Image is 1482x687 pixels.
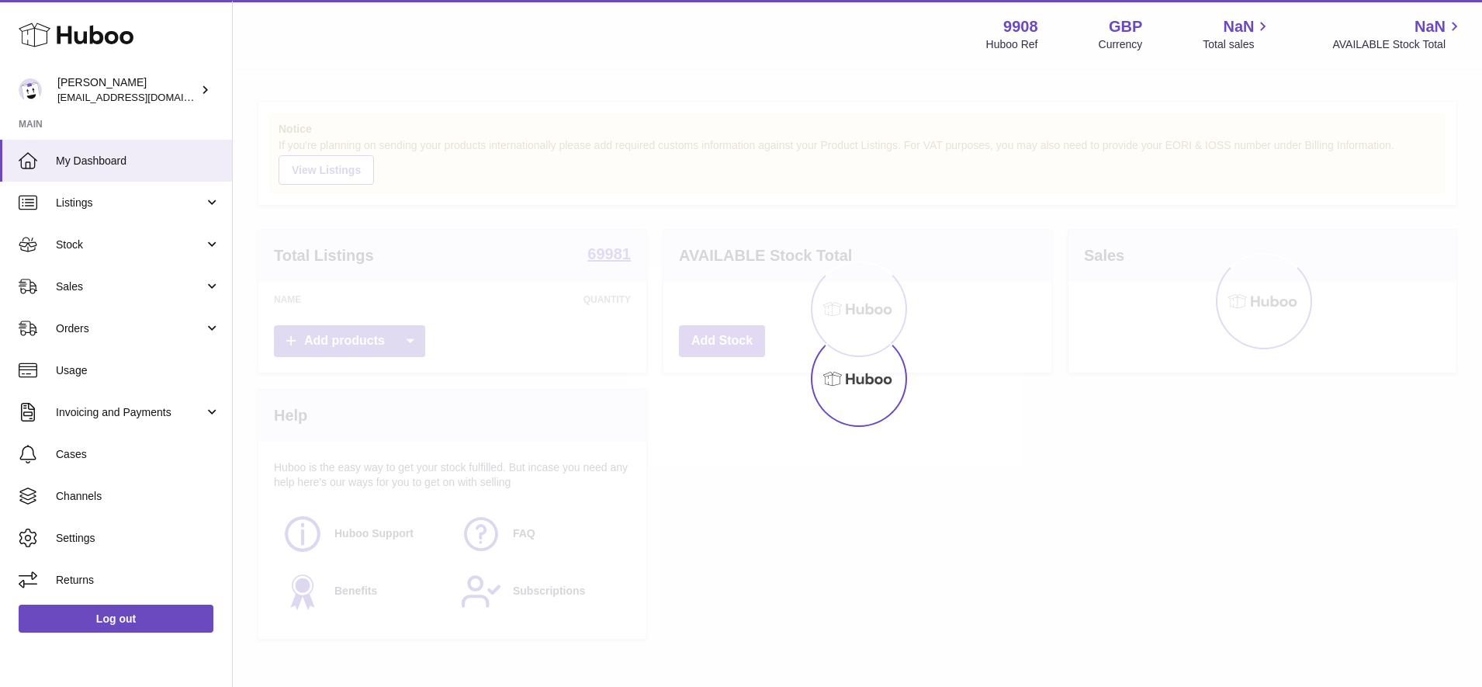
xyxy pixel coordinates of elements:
span: AVAILABLE Stock Total [1332,37,1463,52]
span: NaN [1223,16,1254,37]
span: Settings [56,531,220,546]
span: My Dashboard [56,154,220,168]
span: Cases [56,447,220,462]
div: Currency [1099,37,1143,52]
span: Returns [56,573,220,588]
span: Total sales [1203,37,1272,52]
span: Orders [56,321,204,336]
a: NaN Total sales [1203,16,1272,52]
span: Sales [56,279,204,294]
span: NaN [1414,16,1446,37]
div: [PERSON_NAME] [57,75,197,105]
strong: 9908 [1003,16,1038,37]
span: Listings [56,196,204,210]
span: [EMAIL_ADDRESS][DOMAIN_NAME] [57,91,228,103]
div: Huboo Ref [986,37,1038,52]
span: Invoicing and Payments [56,405,204,420]
span: Stock [56,238,204,252]
strong: GBP [1109,16,1142,37]
a: Log out [19,605,213,633]
img: tbcollectables@hotmail.co.uk [19,78,42,102]
a: NaN AVAILABLE Stock Total [1332,16,1463,52]
span: Channels [56,489,220,504]
span: Usage [56,363,220,378]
